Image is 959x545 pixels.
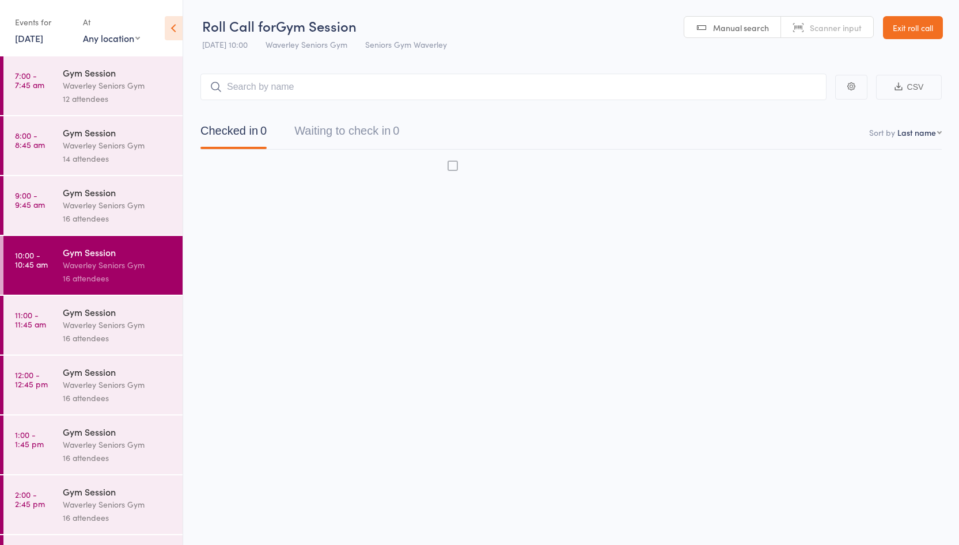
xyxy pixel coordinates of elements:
div: Events for [15,13,71,32]
a: 2:00 -2:45 pmGym SessionWaverley Seniors Gym16 attendees [3,475,183,534]
span: Scanner input [810,22,862,33]
div: Waverley Seniors Gym [63,139,173,152]
div: 14 attendees [63,152,173,165]
div: 16 attendees [63,451,173,464]
div: Gym Session [63,126,173,139]
button: Waiting to check in0 [294,119,399,149]
div: Gym Session [63,66,173,79]
button: Checked in0 [200,119,267,149]
a: 8:00 -8:45 amGym SessionWaverley Seniors Gym14 attendees [3,116,183,175]
a: [DATE] [15,32,43,44]
time: 11:00 - 11:45 am [15,310,46,329]
div: 0 [393,124,399,137]
div: Waverley Seniors Gym [63,318,173,331]
div: Gym Session [63,425,173,438]
span: Waverley Seniors Gym [266,39,347,50]
time: 7:00 - 7:45 am [15,71,44,89]
button: CSV [876,75,942,100]
time: 1:00 - 1:45 pm [15,430,44,448]
div: 16 attendees [63,272,173,285]
a: 9:00 -9:45 amGym SessionWaverley Seniors Gym16 attendees [3,176,183,235]
div: 0 [260,124,267,137]
time: 12:00 - 12:45 pm [15,370,48,388]
div: 16 attendees [63,331,173,345]
div: Gym Session [63,365,173,378]
label: Sort by [869,127,895,138]
a: 1:00 -1:45 pmGym SessionWaverley Seniors Gym16 attendees [3,416,183,474]
a: 10:00 -10:45 amGym SessionWaverley Seniors Gym16 attendees [3,236,183,295]
time: 8:00 - 8:45 am [15,131,45,149]
a: 11:00 -11:45 amGym SessionWaverley Seniors Gym16 attendees [3,296,183,355]
div: 16 attendees [63,391,173,405]
span: [DATE] 10:00 [202,39,248,50]
div: Last name [897,127,936,138]
span: Roll Call for [202,16,276,35]
a: Exit roll call [883,16,943,39]
time: 2:00 - 2:45 pm [15,490,45,508]
div: Waverley Seniors Gym [63,199,173,212]
div: Gym Session [63,186,173,199]
input: Search by name [200,74,827,100]
div: Gym Session [63,485,173,498]
div: 12 attendees [63,92,173,105]
div: Waverley Seniors Gym [63,79,173,92]
div: Waverley Seniors Gym [63,378,173,391]
div: At [83,13,140,32]
a: 7:00 -7:45 amGym SessionWaverley Seniors Gym12 attendees [3,56,183,115]
div: 16 attendees [63,511,173,524]
span: Gym Session [276,16,357,35]
div: Gym Session [63,246,173,258]
time: 9:00 - 9:45 am [15,190,45,209]
div: Waverley Seniors Gym [63,438,173,451]
div: Waverley Seniors Gym [63,498,173,511]
div: 16 attendees [63,212,173,225]
time: 10:00 - 10:45 am [15,250,48,269]
div: Gym Session [63,306,173,318]
div: Any location [83,32,140,44]
span: Seniors Gym Waverley [365,39,447,50]
a: 12:00 -12:45 pmGym SessionWaverley Seniors Gym16 attendees [3,356,183,414]
div: Waverley Seniors Gym [63,258,173,272]
span: Manual search [713,22,769,33]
